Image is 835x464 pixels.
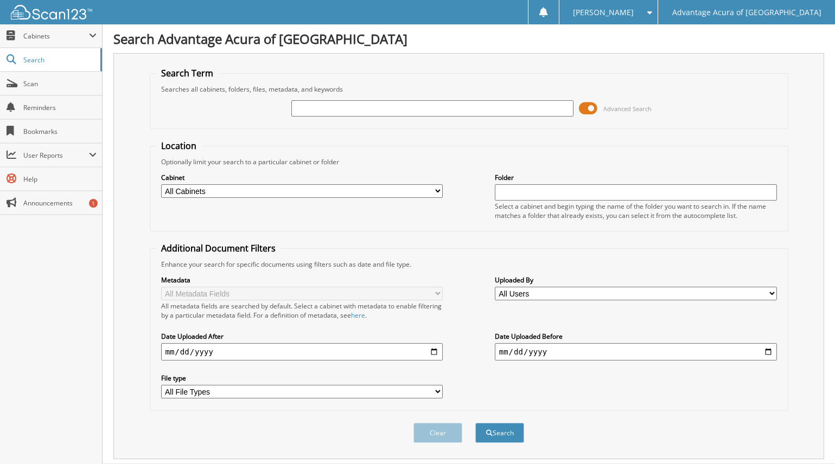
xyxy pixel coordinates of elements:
[156,85,782,94] div: Searches all cabinets, folders, files, metadata, and keywords
[603,105,652,113] span: Advanced Search
[23,198,97,208] span: Announcements
[23,79,97,88] span: Scan
[156,157,782,166] div: Optionally limit your search to a particular cabinet or folder
[161,173,443,182] label: Cabinet
[351,311,365,320] a: here
[23,151,89,160] span: User Reports
[89,199,98,208] div: 1
[156,260,782,269] div: Enhance your search for specific documents using filters such as date and file type.
[495,343,777,360] input: end
[161,275,443,285] label: Metadata
[23,175,97,184] span: Help
[495,275,777,285] label: Uploaded By
[161,301,443,320] div: All metadata fields are searched by default. Select a cabinet with metadata to enable filtering b...
[113,30,824,48] h1: Search Advantage Acura of [GEOGRAPHIC_DATA]
[23,103,97,112] span: Reminders
[161,332,443,341] label: Date Uploaded After
[672,9,821,16] span: Advantage Acura of [GEOGRAPHIC_DATA]
[475,423,524,443] button: Search
[413,423,462,443] button: Clear
[23,31,89,41] span: Cabinets
[23,127,97,136] span: Bookmarks
[156,140,202,152] legend: Location
[495,202,777,220] div: Select a cabinet and begin typing the name of the folder you want to search in. If the name match...
[23,55,95,65] span: Search
[161,373,443,383] label: File type
[573,9,634,16] span: [PERSON_NAME]
[495,332,777,341] label: Date Uploaded Before
[11,5,92,20] img: scan123-logo-white.svg
[495,173,777,182] label: Folder
[161,343,443,360] input: start
[156,242,281,254] legend: Additional Document Filters
[156,67,219,79] legend: Search Term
